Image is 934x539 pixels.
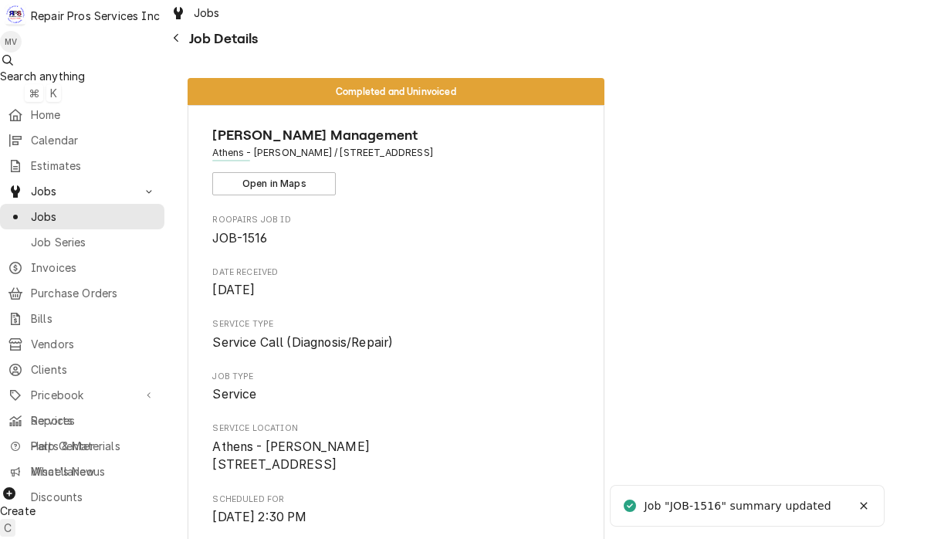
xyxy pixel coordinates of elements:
span: Completed and Uninvoiced [336,86,456,97]
span: JOB-1516 [212,231,267,246]
div: Scheduled For [212,493,579,527]
span: Job Series [31,234,157,250]
span: Service Location [212,422,579,435]
span: Help Center [31,438,155,454]
span: Jobs [31,208,157,225]
span: Jobs [194,5,220,21]
span: Service Call (Diagnosis/Repair) [212,335,393,350]
span: ⌘ [29,85,39,101]
span: Name [212,125,579,146]
span: Service Type [212,334,579,352]
span: Roopairs Job ID [212,229,579,248]
span: C [4,520,12,536]
span: Scheduled For [212,508,579,527]
span: Estimates [31,158,157,174]
div: Repair Pros Services Inc [31,8,160,24]
div: Status [188,78,604,105]
span: What's New [31,463,155,480]
span: Jobs [31,183,134,199]
div: Service Type [212,318,579,351]
span: Athens - [PERSON_NAME] [STREET_ADDRESS] [212,439,370,473]
span: Roopairs Job ID [212,214,579,226]
span: Calendar [31,132,157,148]
span: Service Type [212,318,579,331]
span: Service [212,387,256,402]
span: Home [31,107,157,123]
span: Reports [31,412,157,429]
span: Address [212,146,579,160]
span: Purchase Orders [31,285,157,301]
span: Discounts [31,489,157,505]
span: Bills [31,310,157,327]
span: [DATE] 2:30 PM [212,510,306,524]
span: Date Received [212,266,579,279]
button: Open in Maps [212,172,336,195]
div: R [5,5,26,26]
button: Navigate back [164,25,189,50]
span: Clients [31,361,157,378]
div: Job Type [212,371,579,404]
span: Vendors [31,336,157,352]
div: Job "JOB-1516" summary updated [644,498,833,514]
span: Job Details [189,31,259,46]
span: Pricebook [31,387,134,403]
span: Invoices [31,259,157,276]
span: Service Location [212,438,579,474]
div: Date Received [212,266,579,300]
span: Job Type [212,385,579,404]
span: [DATE] [212,283,255,297]
div: Service Location [212,422,579,474]
div: Repair Pros Services Inc's Avatar [5,5,26,26]
span: K [50,85,57,101]
span: Job Type [212,371,579,383]
div: Client Information [212,125,579,195]
div: Roopairs Job ID [212,214,579,247]
span: Scheduled For [212,493,579,506]
span: Date Received [212,281,579,300]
